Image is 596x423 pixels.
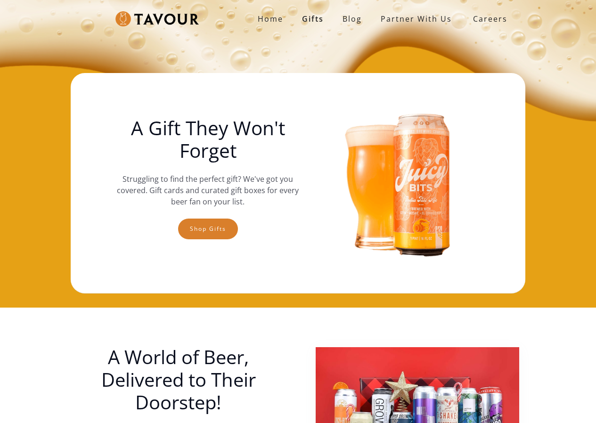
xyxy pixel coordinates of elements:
a: partner with us [371,9,461,28]
strong: Careers [473,9,507,28]
a: Careers [461,6,514,32]
p: Struggling to find the perfect gift? We've got you covered. Gift cards and curated gift boxes for... [110,173,306,207]
a: Gifts [293,9,333,28]
h1: A Gift They Won't Forget [110,117,306,162]
h1: A World of Beer, Delivered to Their Doorstep! [77,346,280,414]
a: Home [248,9,293,28]
a: Shop gifts [178,219,238,239]
a: Blog [333,9,371,28]
strong: Home [258,14,283,24]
